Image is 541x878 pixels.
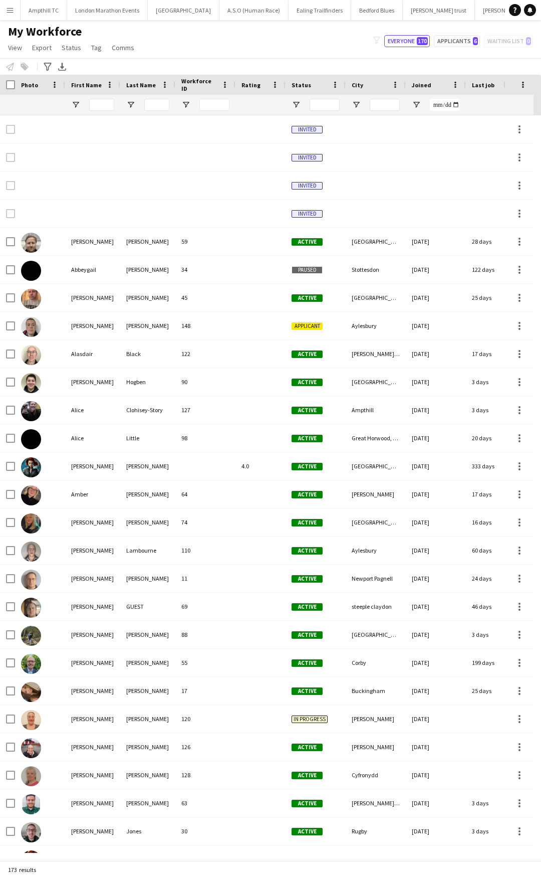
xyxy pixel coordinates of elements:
[65,452,120,480] div: [PERSON_NAME]
[289,1,351,20] button: Ealing Trailfinders
[175,312,235,339] div: 148
[466,424,526,452] div: 20 days
[65,565,120,592] div: [PERSON_NAME]
[6,125,15,134] input: Row Selection is disabled for this row (unchecked)
[346,789,406,817] div: [PERSON_NAME][GEOGRAPHIC_DATA]
[181,100,190,109] button: Open Filter Menu
[406,537,466,564] div: [DATE]
[21,542,41,562] img: Andrew Lambourne
[71,100,80,109] button: Open Filter Menu
[21,822,41,842] img: Ashley Jones
[475,1,534,20] button: [PERSON_NAME]
[292,463,323,470] span: Active
[292,519,323,526] span: Active
[21,81,38,89] span: Photo
[28,41,56,54] a: Export
[466,256,526,283] div: 122 days
[21,794,41,814] img: Antonio Pecorella
[466,649,526,676] div: 199 days
[65,593,120,620] div: [PERSON_NAME]
[406,284,466,311] div: [DATE]
[21,1,67,20] button: Ampthill TC
[108,41,138,54] a: Comms
[91,43,102,52] span: Tag
[466,480,526,508] div: 17 days
[120,340,175,368] div: Black
[120,508,175,536] div: [PERSON_NAME]
[406,593,466,620] div: [DATE]
[65,733,120,761] div: [PERSON_NAME]
[219,1,289,20] button: A.S.O (Human Race)
[352,81,363,89] span: City
[346,508,406,536] div: [GEOGRAPHIC_DATA]
[175,537,235,564] div: 110
[466,396,526,424] div: 3 days
[417,37,428,45] span: 170
[346,649,406,676] div: Corby
[175,284,235,311] div: 45
[412,81,431,89] span: Joined
[346,845,406,873] div: [GEOGRAPHIC_DATA]
[21,654,41,674] img: Andy Porter
[406,256,466,283] div: [DATE]
[406,733,466,761] div: [DATE]
[406,677,466,705] div: [DATE]
[346,228,406,255] div: [GEOGRAPHIC_DATA]
[406,424,466,452] div: [DATE]
[6,209,15,218] input: Row Selection is disabled for this row (unchecked)
[346,705,406,733] div: [PERSON_NAME]
[406,368,466,396] div: [DATE]
[144,99,169,111] input: Last Name Filter Input
[6,181,15,190] input: Row Selection is disabled for this row (unchecked)
[406,508,466,536] div: [DATE]
[292,81,311,89] span: Status
[292,603,323,611] span: Active
[406,649,466,676] div: [DATE]
[466,368,526,396] div: 3 days
[126,100,135,109] button: Open Filter Menu
[21,766,41,786] img: Anne-Marie Wright
[346,256,406,283] div: Stottesdon
[403,1,475,20] button: [PERSON_NAME] trust
[65,789,120,817] div: [PERSON_NAME]
[430,99,460,111] input: Joined Filter Input
[175,565,235,592] div: 11
[148,1,219,20] button: [GEOGRAPHIC_DATA]
[120,424,175,452] div: Little
[65,228,120,255] div: [PERSON_NAME]
[346,284,406,311] div: [GEOGRAPHIC_DATA]
[6,153,15,162] input: Row Selection is disabled for this row (unchecked)
[346,621,406,648] div: [GEOGRAPHIC_DATA]
[65,677,120,705] div: [PERSON_NAME]
[175,621,235,648] div: 88
[346,452,406,480] div: [GEOGRAPHIC_DATA]
[8,24,82,39] span: My Workforce
[346,593,406,620] div: steeple claydon
[199,99,229,111] input: Workforce ID Filter Input
[346,537,406,564] div: Aylesbury
[21,233,41,253] img: Aaron Clarke
[292,100,301,109] button: Open Filter Menu
[65,817,120,845] div: [PERSON_NAME]
[292,435,323,442] span: Active
[292,126,323,133] span: Invited
[384,35,430,47] button: Everyone170
[406,705,466,733] div: [DATE]
[412,100,421,109] button: Open Filter Menu
[65,621,120,648] div: [PERSON_NAME]
[65,368,120,396] div: [PERSON_NAME]
[292,547,323,555] span: Active
[120,761,175,789] div: [PERSON_NAME]
[120,284,175,311] div: [PERSON_NAME]
[120,537,175,564] div: Lambourne
[120,396,175,424] div: Clohisey-Story
[21,317,41,337] img: Aidan Lynn
[292,154,323,161] span: Invited
[292,379,323,386] span: Active
[65,480,120,508] div: Amber
[292,687,323,695] span: Active
[42,61,54,73] app-action-btn: Advanced filters
[352,100,361,109] button: Open Filter Menu
[346,817,406,845] div: Rugby
[466,677,526,705] div: 25 days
